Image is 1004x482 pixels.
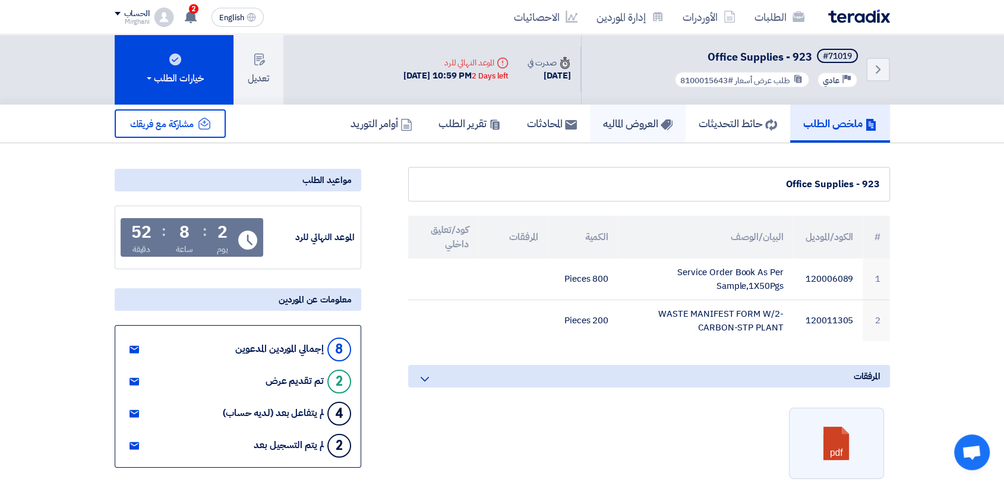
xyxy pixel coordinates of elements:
div: لم يتم التسجيل بعد [254,440,323,451]
a: ملخص الطلب [790,105,890,143]
div: Mirghani [115,18,150,25]
span: English [219,14,244,22]
div: 2 Days left [472,70,509,82]
h5: تقرير الطلب [438,116,501,130]
a: أوامر التوريد [337,105,425,143]
td: 1 [863,259,889,300]
h5: حائط التحديثات [699,116,777,130]
a: المحادثات [514,105,590,143]
img: profile_test.png [154,8,173,27]
div: مواعيد الطلب [115,169,361,191]
button: خيارات الطلب [115,34,233,105]
div: ساعة [176,243,193,256]
h5: ملخص الطلب [803,116,877,130]
h5: أوامر التوريد [351,116,412,130]
div: دقيقة [132,243,151,256]
div: [DATE] [528,69,570,83]
div: 52 [131,224,151,241]
div: 2 [327,434,351,458]
div: : [162,220,166,242]
th: الكمية [548,216,618,259]
div: تم تقديم عرض [266,376,324,387]
a: Open chat [954,434,990,470]
td: 120006089 [793,259,863,300]
div: #71019 [823,52,852,61]
img: Teradix logo [828,10,890,23]
div: معلومات عن الموردين [115,288,361,311]
span: طلب عرض أسعار [735,74,790,87]
a: حائط التحديثات [686,105,790,143]
div: يوم [217,243,228,256]
div: 8 [327,338,351,361]
div: الحساب [124,9,150,19]
a: العروض الماليه [590,105,686,143]
div: 2 [217,224,228,241]
h5: المحادثات [527,116,577,130]
div: 4 [327,402,351,426]
th: البيان/الوصف [618,216,793,259]
div: : [203,220,207,242]
div: 2 [327,370,351,393]
div: صدرت في [528,56,570,69]
button: تعديل [233,34,283,105]
th: كود/تعليق داخلي [408,216,478,259]
h5: Office Supplies - 923 [672,49,860,65]
span: 2 [189,4,198,14]
a: الاحصائيات [504,3,587,31]
span: مشاركة مع فريقك [130,117,194,131]
td: 2 [863,300,889,342]
a: إدارة الموردين [587,3,673,31]
a: الطلبات [745,3,814,31]
button: English [211,8,264,27]
th: الكود/الموديل [793,216,863,259]
div: الموعد النهائي للرد [403,56,509,69]
div: الموعد النهائي للرد [266,231,355,244]
div: 8 [179,224,190,241]
td: Service Order Book As Per Sample,1X50Pgs [618,259,793,300]
td: 800 Pieces [548,259,618,300]
div: خيارات الطلب [144,71,204,86]
td: 120011305 [793,300,863,342]
a: الأوردرات [673,3,745,31]
div: لم يتفاعل بعد (لديه حساب) [223,408,324,419]
a: تقرير الطلب [425,105,514,143]
span: عادي [823,75,839,86]
th: المرفقات [478,216,548,259]
div: Office Supplies - 923 [418,177,880,191]
div: [DATE] 10:59 PM [403,69,509,83]
span: Office Supplies - 923 [708,49,812,65]
td: 200 Pieces [548,300,618,342]
span: #8100015643 [680,74,733,87]
div: إجمالي الموردين المدعوين [235,344,324,355]
span: المرفقات [854,370,880,383]
th: # [863,216,889,259]
td: WASTE MANIFEST FORM W/2-CARBON-STP PLANT [618,300,793,342]
h5: العروض الماليه [603,116,673,130]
